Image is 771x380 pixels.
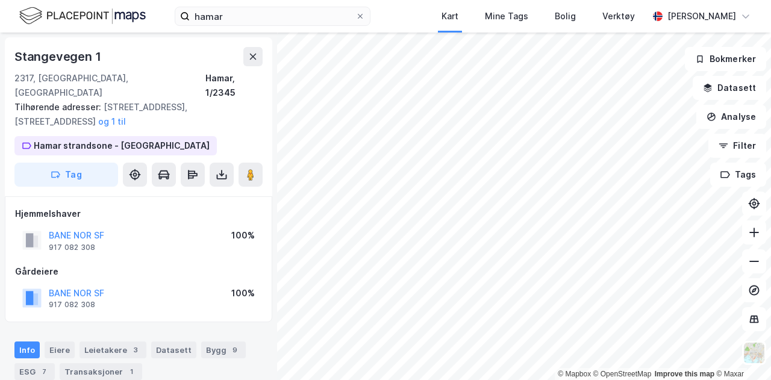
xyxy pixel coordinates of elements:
[558,370,591,378] a: Mapbox
[442,9,458,23] div: Kart
[60,363,142,380] div: Transaksjoner
[655,370,714,378] a: Improve this map
[34,139,210,153] div: Hamar strandsone - [GEOGRAPHIC_DATA]
[201,341,246,358] div: Bygg
[125,366,137,378] div: 1
[708,134,766,158] button: Filter
[667,9,736,23] div: [PERSON_NAME]
[14,163,118,187] button: Tag
[231,286,255,301] div: 100%
[15,207,262,221] div: Hjemmelshaver
[693,76,766,100] button: Datasett
[205,71,263,100] div: Hamar, 1/2345
[14,71,205,100] div: 2317, [GEOGRAPHIC_DATA], [GEOGRAPHIC_DATA]
[49,300,95,310] div: 917 082 308
[231,228,255,243] div: 100%
[14,102,104,112] span: Tilhørende adresser:
[555,9,576,23] div: Bolig
[80,341,146,358] div: Leietakere
[130,344,142,356] div: 3
[685,47,766,71] button: Bokmerker
[49,243,95,252] div: 917 082 308
[14,341,40,358] div: Info
[190,7,355,25] input: Søk på adresse, matrikkel, gårdeiere, leietakere eller personer
[14,363,55,380] div: ESG
[38,366,50,378] div: 7
[710,163,766,187] button: Tags
[229,344,241,356] div: 9
[696,105,766,129] button: Analyse
[14,47,103,66] div: Stangevegen 1
[485,9,528,23] div: Mine Tags
[15,264,262,279] div: Gårdeiere
[19,5,146,26] img: logo.f888ab2527a4732fd821a326f86c7f29.svg
[151,341,196,358] div: Datasett
[45,341,75,358] div: Eiere
[593,370,652,378] a: OpenStreetMap
[711,322,771,380] iframe: Chat Widget
[14,100,253,129] div: [STREET_ADDRESS], [STREET_ADDRESS]
[602,9,635,23] div: Verktøy
[711,322,771,380] div: Kontrollprogram for chat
